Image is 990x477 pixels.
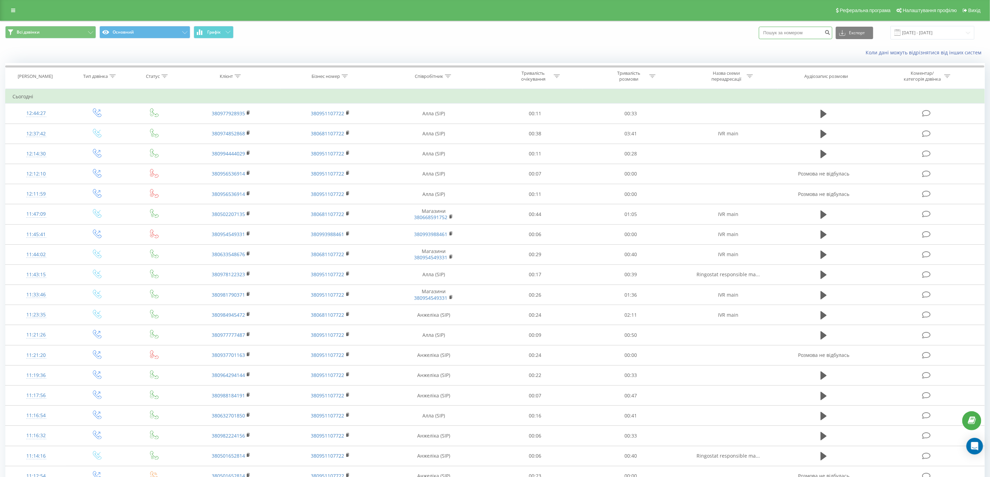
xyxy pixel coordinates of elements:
[12,409,60,422] div: 11:16:54
[487,164,583,184] td: 00:07
[380,446,487,466] td: Анжеліка (SIP)
[708,70,745,82] div: Назва схеми переадресації
[220,73,233,79] div: Клієнт
[414,231,448,237] a: 380993988461
[380,365,487,385] td: Анжеліка (SIP)
[487,365,583,385] td: 00:22
[487,103,583,124] td: 00:11
[487,184,583,204] td: 00:11
[380,184,487,204] td: Алла (SIP)
[311,291,344,298] a: 380951107722
[212,352,245,358] a: 380937701163
[311,251,344,258] a: 380681107722
[311,432,344,439] a: 380951107722
[311,211,344,217] a: 380681107722
[414,254,448,261] a: 380954549331
[12,308,60,322] div: 11:23:35
[212,231,245,237] a: 380954549331
[312,73,340,79] div: Бізнес номер
[487,325,583,345] td: 00:09
[311,170,344,177] a: 380951107722
[212,271,245,278] a: 380978122323
[487,406,583,426] td: 00:16
[212,170,245,177] a: 380956536914
[207,30,221,35] span: Графік
[487,144,583,164] td: 00:11
[12,288,60,301] div: 11:33:46
[12,369,60,382] div: 11:19:36
[83,73,108,79] div: Тип дзвінка
[804,73,848,79] div: Аудіозапис розмови
[380,285,487,305] td: Магазини
[380,325,487,345] td: Алла (SIP)
[311,452,344,459] a: 380951107722
[380,406,487,426] td: Алла (SIP)
[212,432,245,439] a: 380982224156
[902,70,943,82] div: Коментар/категорія дзвінка
[583,124,678,144] td: 03:41
[380,345,487,365] td: Анжеліка (SIP)
[583,386,678,406] td: 00:47
[487,264,583,285] td: 00:17
[311,191,344,197] a: 380951107722
[583,365,678,385] td: 00:33
[12,107,60,120] div: 12:44:27
[487,285,583,305] td: 00:26
[311,372,344,378] a: 380951107722
[311,110,344,117] a: 380951107722
[866,49,985,56] a: Коли дані можуть відрізнятися вiд інших систем
[487,446,583,466] td: 00:06
[12,147,60,161] div: 12:14:30
[759,27,832,39] input: Пошук за номером
[487,345,583,365] td: 00:24
[5,26,96,38] button: Всі дзвінки
[212,191,245,197] a: 380956536914
[380,144,487,164] td: Алла (SIP)
[311,412,344,419] a: 380951107722
[12,389,60,402] div: 11:17:56
[678,224,778,244] td: IVR main
[311,130,344,137] a: 380681107722
[380,164,487,184] td: Алла (SIP)
[380,103,487,124] td: Алла (SIP)
[380,204,487,224] td: Магазини
[12,349,60,362] div: 11:21:20
[212,150,245,157] a: 380994444029
[212,392,245,399] a: 380988184191
[487,204,583,224] td: 00:44
[380,124,487,144] td: Алла (SIP)
[487,124,583,144] td: 00:38
[696,271,760,278] span: Ringostat responsible ma...
[798,191,849,197] span: Розмова не відбулась
[311,150,344,157] a: 380951107722
[212,412,245,419] a: 380632701850
[212,251,245,258] a: 380633548676
[583,204,678,224] td: 01:05
[696,452,760,459] span: Ringostat responsible ma...
[12,228,60,241] div: 11:45:41
[415,73,443,79] div: Співробітник
[380,386,487,406] td: Анжеліка (SIP)
[583,224,678,244] td: 00:00
[487,305,583,325] td: 00:24
[487,244,583,264] td: 00:29
[212,332,245,338] a: 380977777487
[18,73,53,79] div: [PERSON_NAME]
[836,27,873,39] button: Експорт
[99,26,190,38] button: Основний
[583,325,678,345] td: 00:50
[12,187,60,201] div: 12:11:59
[311,312,344,318] a: 380681107722
[583,164,678,184] td: 00:00
[212,452,245,459] a: 380501652814
[583,345,678,365] td: 00:00
[414,214,448,220] a: 380668591752
[969,8,981,13] span: Вихід
[583,184,678,204] td: 00:00
[212,372,245,378] a: 380964294144
[212,312,245,318] a: 380984945472
[380,244,487,264] td: Магазини
[798,352,849,358] span: Розмова не відбулась
[583,144,678,164] td: 00:28
[487,426,583,446] td: 00:06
